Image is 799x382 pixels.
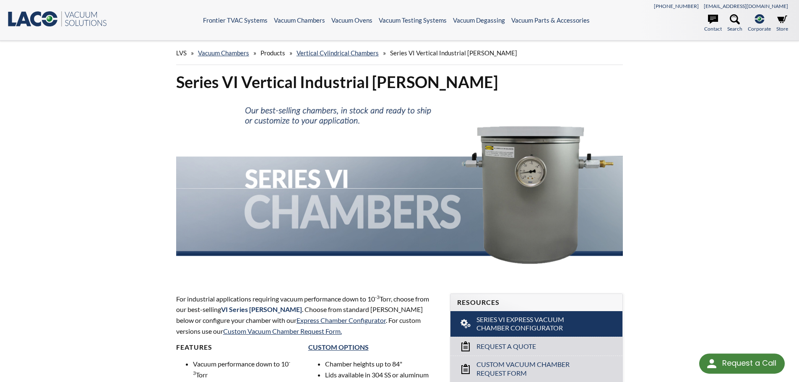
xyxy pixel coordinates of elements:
[297,316,386,324] a: Express Chamber Configurator
[325,369,435,380] li: Lids available in 304 SS or aluminum
[699,353,785,374] div: Request a Call
[375,294,380,300] sup: -3
[727,14,742,33] a: Search
[176,343,303,352] h4: Features
[223,327,342,335] a: Custom Vacuum Chamber Request Form.
[203,16,268,24] a: Frontier TVAC Systems
[722,353,776,373] div: Request a Call
[705,357,718,370] img: round button
[476,315,598,333] span: Series VI Express Vacuum Chamber Configurator
[476,342,536,351] span: Request a Quote
[457,298,616,307] h4: Resources
[176,72,623,92] h1: Series VI Vertical Industrial [PERSON_NAME]
[748,25,771,33] span: Corporate
[308,343,369,351] a: Custom Options
[704,3,788,9] a: [EMAIL_ADDRESS][DOMAIN_NAME]
[176,99,623,278] img: Series VI Chambers header
[274,16,325,24] a: Vacuum Chambers
[390,49,517,57] span: Series VI Vertical Industrial [PERSON_NAME]
[221,305,302,313] strong: VI Series [PERSON_NAME]
[511,16,590,24] a: Vacuum Parts & Accessories
[450,356,622,382] a: Custom Vacuum Chamber Request Form
[176,49,187,57] span: LVS
[176,294,440,336] p: For industrial applications requiring vacuum performance down to 10 Torr, choose from our best-se...
[453,16,505,24] a: Vacuum Degassing
[476,360,598,378] span: Custom Vacuum Chamber Request Form
[297,49,379,57] a: Vertical Cylindrical Chambers
[450,311,622,337] a: Series VI Express Vacuum Chamber Configurator
[331,16,372,24] a: Vacuum Ovens
[193,359,303,380] li: Vacuum performance down to 10 Torr
[176,41,623,65] div: » » » »
[450,337,622,356] a: Request a Quote
[193,359,290,376] sup: -3
[776,14,788,33] a: Store
[198,49,249,57] a: Vacuum Chambers
[654,3,699,9] a: [PHONE_NUMBER]
[260,49,285,57] span: Products
[325,359,435,369] li: Chamber heights up to 84"
[704,14,722,33] a: Contact
[379,16,447,24] a: Vacuum Testing Systems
